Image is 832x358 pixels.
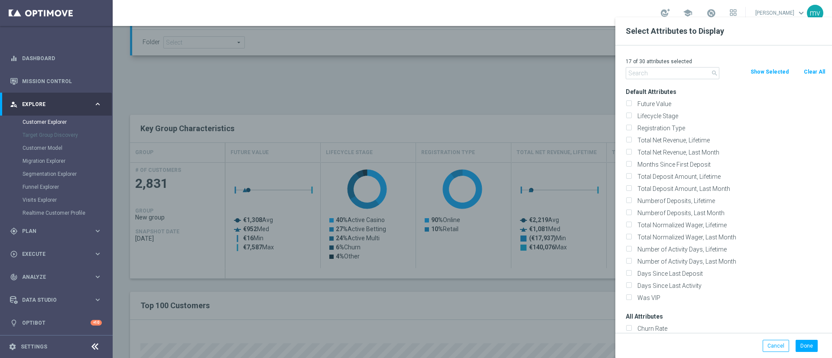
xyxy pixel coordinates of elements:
[634,161,825,168] label: Months Since First Deposit
[626,67,719,79] input: Search
[10,228,102,235] button: gps_fixed Plan keyboard_arrow_right
[711,70,718,77] i: search
[23,206,112,219] div: Realtime Customer Profile
[634,245,825,253] label: Number of Activity Days, Lifetime
[10,273,94,281] div: Analyze
[22,70,102,93] a: Mission Control
[634,173,825,181] label: Total Deposit Amount, Lifetime
[634,221,825,229] label: Total Normalized Wager, Lifetime
[22,297,94,303] span: Data Studio
[634,124,825,132] label: Registration Type
[23,168,112,181] div: Segmentation Explorer
[634,270,825,277] label: Days Since Last Deposit
[22,102,94,107] span: Explore
[683,8,692,18] span: school
[807,5,823,21] div: mv
[94,100,102,108] i: keyboard_arrow_right
[23,194,112,206] div: Visits Explorer
[634,258,825,265] label: Number of Activity Days, Last Month
[634,282,825,290] label: Days Since Last Activity
[10,319,18,327] i: lightbulb
[634,294,825,302] label: Was VIP
[10,311,102,334] div: Optibot
[9,343,16,351] i: settings
[21,344,47,349] a: Settings
[10,55,18,62] i: equalizer
[626,26,822,36] h2: Select Attributes to Display
[94,227,102,235] i: keyboard_arrow_right
[626,58,825,65] p: 17 of 30 attributes selected
[91,320,102,326] div: +10
[94,250,102,258] i: keyboard_arrow_right
[626,88,825,96] h3: Default Attributes
[23,155,112,168] div: Migration Explorer
[10,251,102,258] button: play_circle_outline Execute keyboard_arrow_right
[23,142,112,155] div: Customer Model
[634,233,825,241] label: Total Normalized Wager, Last Month
[22,47,102,70] a: Dashboard
[634,325,825,332] label: Churn Rate
[634,100,825,108] label: Future Value
[23,129,112,142] div: Target Group Discovery
[803,67,826,77] button: Clear All
[23,181,112,194] div: Funnel Explorer
[634,148,825,156] label: Total Net Revenue, Last Month
[634,197,825,205] label: Numberof Deposits, Lifetime
[22,252,94,257] span: Execute
[763,340,789,352] button: Cancel
[10,55,102,62] button: equalizer Dashboard
[23,184,90,190] a: Funnel Explorer
[10,297,102,303] button: Data Studio keyboard_arrow_right
[634,112,825,120] label: Lifecycle Stage
[23,197,90,203] a: Visits Explorer
[23,116,112,129] div: Customer Explorer
[10,227,18,235] i: gps_fixed
[796,8,806,18] span: keyboard_arrow_down
[10,101,102,108] button: person_search Explore keyboard_arrow_right
[22,274,94,280] span: Analyze
[10,250,94,258] div: Execute
[10,273,18,281] i: track_changes
[10,78,102,85] button: Mission Control
[10,100,18,108] i: person_search
[23,145,90,152] a: Customer Model
[10,47,102,70] div: Dashboard
[10,296,94,304] div: Data Studio
[634,136,825,144] label: Total Net Revenue, Lifetime
[10,250,18,258] i: play_circle_outline
[754,6,807,19] a: [PERSON_NAME]keyboard_arrow_down
[634,185,825,193] label: Total Deposit Amount, Last Month
[626,313,825,320] h3: All Attributes
[23,158,90,164] a: Migration Explorer
[22,311,91,334] a: Optibot
[23,119,90,126] a: Customer Explorer
[23,171,90,177] a: Segmentation Explorer
[10,274,102,281] button: track_changes Analyze keyboard_arrow_right
[634,209,825,217] label: Numberof Deposits, Last Month
[10,319,102,326] button: lightbulb Optibot +10
[796,340,818,352] button: Done
[750,67,790,77] button: Show Selected
[23,210,90,216] a: Realtime Customer Profile
[10,100,94,108] div: Explore
[94,273,102,281] i: keyboard_arrow_right
[10,227,94,235] div: Plan
[94,296,102,304] i: keyboard_arrow_right
[10,70,102,93] div: Mission Control
[22,229,94,234] span: Plan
